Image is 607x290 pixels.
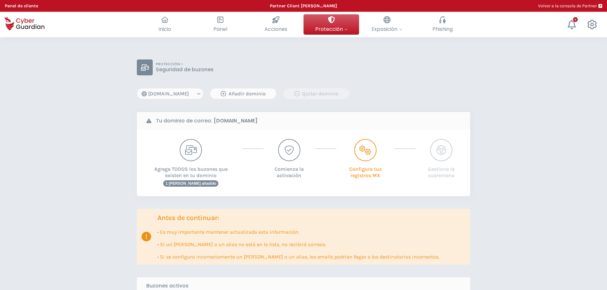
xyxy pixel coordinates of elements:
[163,180,218,187] span: 1 [PERSON_NAME] añadido
[343,161,388,179] p: Configura tus registros MX
[538,3,602,9] a: Volver a la consola de Partner
[359,14,415,35] button: Exposición
[157,254,439,260] p: • Si se configura incorrectamente un [PERSON_NAME] o un alias, los emails podrían llegar a los de...
[343,139,388,179] button: Configura tus registros MX
[573,17,578,22] div: +
[157,241,439,247] p: • Si un [PERSON_NAME] o un alias no está en la lista, no recibirá correos.
[156,62,214,66] p: PROTECCIÓN >
[415,14,470,35] button: Phishing
[371,25,402,33] span: Exposición
[315,25,348,33] span: Protección
[146,139,236,187] button: Agrega TODOS los buzones que existen en tu dominio1 [PERSON_NAME] añadido
[422,139,461,179] button: Gestiona la cuarentena
[214,117,257,124] strong: [DOMAIN_NAME]
[264,25,287,33] span: Acciones
[283,88,350,99] button: Quitar dominio
[5,3,38,9] b: Panel de cliente
[137,14,192,35] button: Inicio
[157,214,439,223] h3: Antes de continuar:
[432,25,453,33] span: Phishing
[156,66,214,73] p: Seguridad de buzones
[158,25,171,33] span: Inicio
[210,88,277,99] button: Añadir dominio
[248,14,303,35] button: Acciones
[157,229,439,235] p: • Es muy importante mantener actualizada esta información.
[288,90,344,98] div: Quitar dominio
[215,90,271,98] div: Añadir dominio
[192,14,248,35] button: Panel
[213,25,227,33] span: Panel
[270,3,337,9] b: Partner Client [PERSON_NAME]
[156,117,257,125] b: Tu dominio de correo:
[303,14,359,35] button: Protección
[422,161,461,179] p: Gestiona la cuarentena
[146,161,236,179] p: Agrega TODOS los buzones que existen en tu dominio
[270,161,309,179] p: Comienza la activación
[270,139,309,179] button: Comienza la activación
